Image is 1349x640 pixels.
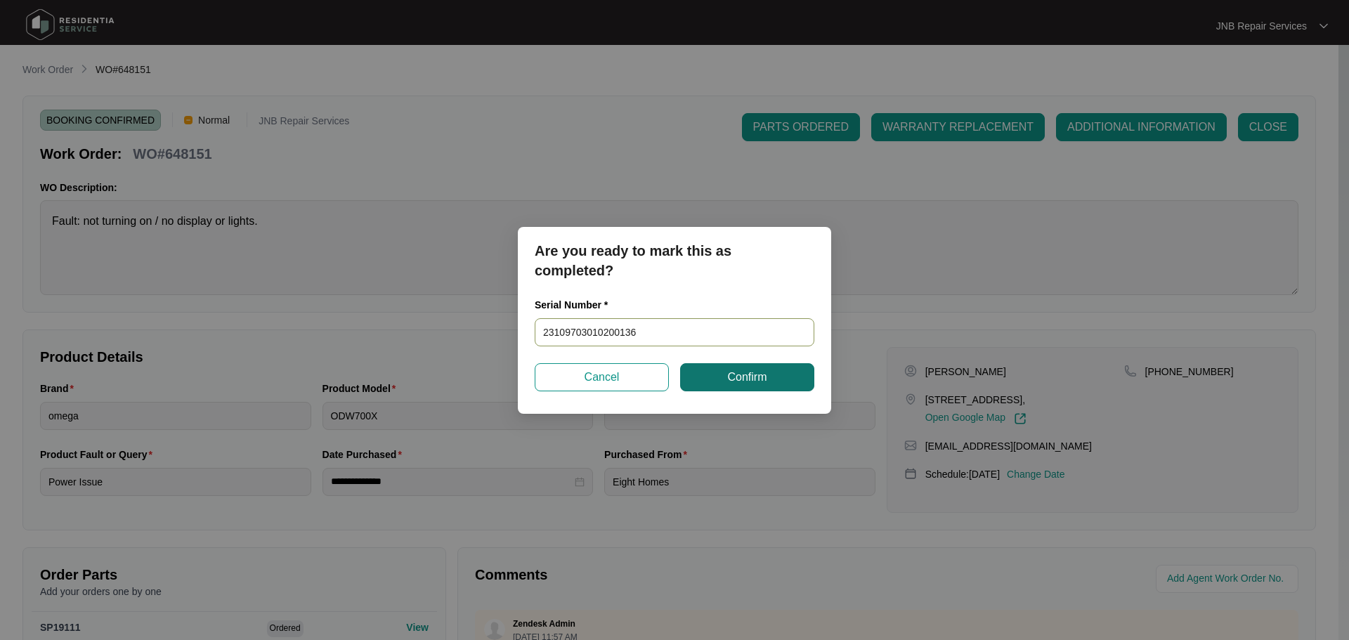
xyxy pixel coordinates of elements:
label: Serial Number * [535,298,618,312]
span: Cancel [585,369,620,386]
button: Cancel [535,363,669,391]
button: Confirm [680,363,814,391]
p: Are you ready to mark this as [535,241,814,261]
span: Confirm [727,369,767,386]
p: completed? [535,261,814,280]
